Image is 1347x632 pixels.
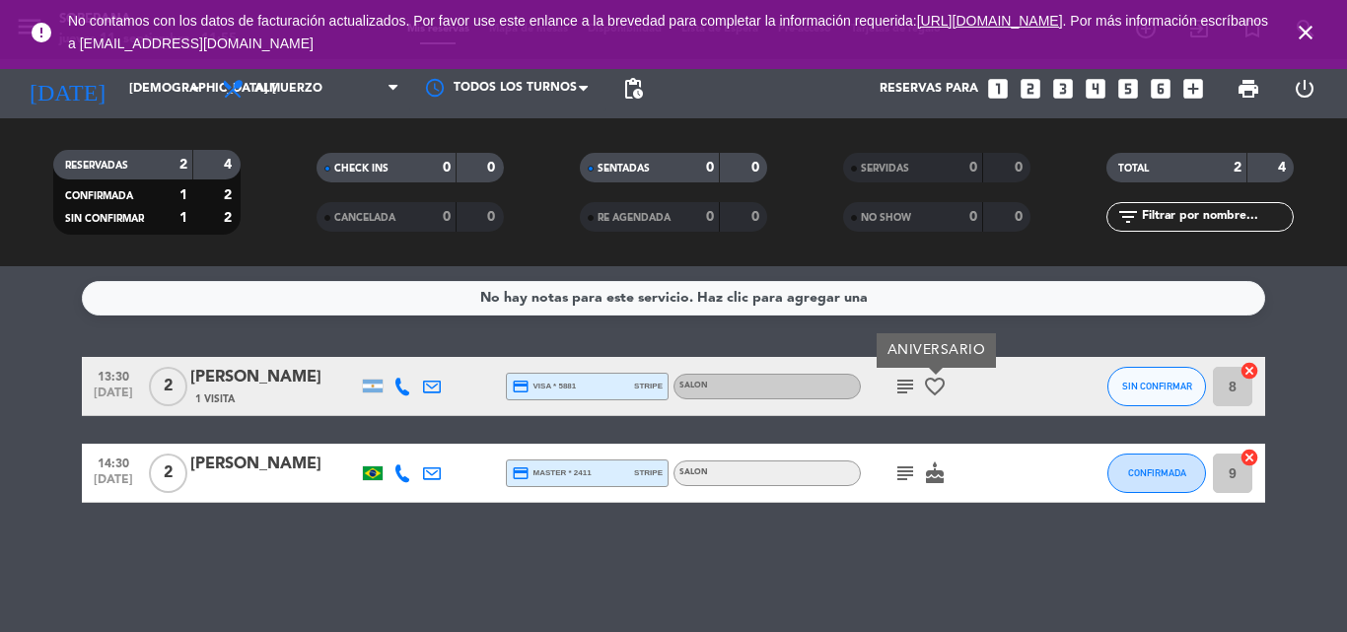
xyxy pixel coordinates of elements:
[190,365,358,390] div: [PERSON_NAME]
[706,210,714,224] strong: 0
[1240,448,1259,467] i: cancel
[1115,76,1141,102] i: looks_5
[1128,467,1186,478] span: CONFIRMADA
[861,164,909,174] span: SERVIDAS
[487,161,499,175] strong: 0
[923,375,947,398] i: favorite_border
[179,158,187,172] strong: 2
[1148,76,1173,102] i: looks_6
[985,76,1011,102] i: looks_one
[598,213,671,223] span: RE AGENDADA
[1237,77,1260,101] span: print
[30,21,53,44] i: error
[15,67,119,110] i: [DATE]
[1015,161,1027,175] strong: 0
[65,191,133,201] span: CONFIRMADA
[1293,77,1316,101] i: power_settings_new
[512,378,530,395] i: credit_card
[969,161,977,175] strong: 0
[1294,21,1317,44] i: close
[679,382,708,389] span: SALON
[634,466,663,479] span: stripe
[512,464,530,482] i: credit_card
[149,367,187,406] span: 2
[1122,381,1192,391] span: SIN CONFIRMAR
[880,82,978,96] span: Reservas para
[1018,76,1043,102] i: looks_two
[179,211,187,225] strong: 1
[1083,76,1108,102] i: looks_4
[190,452,358,477] div: [PERSON_NAME]
[254,82,322,96] span: Almuerzo
[1015,210,1027,224] strong: 0
[1180,76,1206,102] i: add_box
[751,210,763,224] strong: 0
[179,188,187,202] strong: 1
[893,375,917,398] i: subject
[877,333,996,368] div: ANIVERSARIO
[1050,76,1076,102] i: looks_3
[195,391,235,407] span: 1 Visita
[1140,206,1293,228] input: Filtrar por nombre...
[1107,367,1206,406] button: SIN CONFIRMAR
[917,13,1063,29] a: [URL][DOMAIN_NAME]
[598,164,650,174] span: SENTADAS
[634,380,663,392] span: stripe
[512,464,592,482] span: master * 2411
[65,214,144,224] span: SIN CONFIRMAR
[334,213,395,223] span: CANCELADA
[68,13,1268,51] span: No contamos con los datos de facturación actualizados. Por favor use este enlance a la brevedad p...
[1240,361,1259,381] i: cancel
[1118,164,1149,174] span: TOTAL
[443,161,451,175] strong: 0
[480,287,868,310] div: No hay notas para este servicio. Haz clic para agregar una
[149,454,187,493] span: 2
[893,461,917,485] i: subject
[224,158,236,172] strong: 4
[65,161,128,171] span: RESERVADAS
[1276,59,1332,118] div: LOG OUT
[621,77,645,101] span: pending_actions
[487,210,499,224] strong: 0
[89,451,138,473] span: 14:30
[751,161,763,175] strong: 0
[68,13,1268,51] a: . Por más información escríbanos a [EMAIL_ADDRESS][DOMAIN_NAME]
[443,210,451,224] strong: 0
[706,161,714,175] strong: 0
[89,386,138,409] span: [DATE]
[1278,161,1290,175] strong: 4
[224,211,236,225] strong: 2
[89,364,138,386] span: 13:30
[334,164,389,174] span: CHECK INS
[183,77,207,101] i: arrow_drop_down
[923,461,947,485] i: cake
[679,468,708,476] span: SALON
[1234,161,1241,175] strong: 2
[512,378,576,395] span: visa * 5881
[89,473,138,496] span: [DATE]
[1116,205,1140,229] i: filter_list
[224,188,236,202] strong: 2
[1107,454,1206,493] button: CONFIRMADA
[969,210,977,224] strong: 0
[861,213,911,223] span: NO SHOW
